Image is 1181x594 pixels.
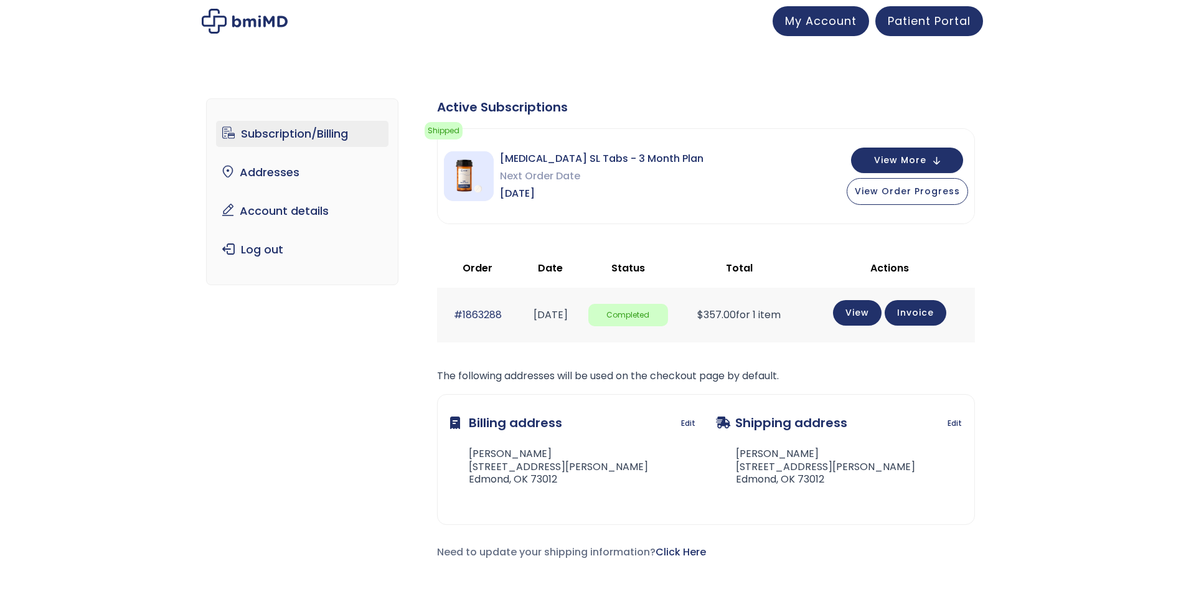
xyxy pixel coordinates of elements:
a: #1863288 [454,308,502,322]
address: [PERSON_NAME] [STREET_ADDRESS][PERSON_NAME] Edmond, OK 73012 [716,448,915,486]
span: Actions [870,261,909,275]
span: [MEDICAL_DATA] SL Tabs - 3 Month Plan [500,150,703,167]
span: Date [538,261,563,275]
a: Addresses [216,159,388,186]
a: Click Here [656,545,706,559]
a: Subscription/Billing [216,121,388,147]
p: The following addresses will be used on the checkout page by default. [437,367,975,385]
h3: Shipping address [716,407,847,438]
span: $ [697,308,703,322]
img: My account [202,9,288,34]
h3: Billing address [450,407,562,438]
div: Active Subscriptions [437,98,975,116]
button: View Order Progress [847,178,968,205]
span: Total [726,261,753,275]
span: My Account [785,13,857,29]
span: [DATE] [500,185,703,202]
button: View More [851,148,963,173]
a: Log out [216,237,388,263]
a: View [833,300,882,326]
a: Invoice [885,300,946,326]
a: Account details [216,198,388,224]
span: Patient Portal [888,13,971,29]
span: Order [463,261,492,275]
span: View More [874,156,926,164]
a: Edit [681,415,695,432]
span: Shipped [425,122,463,139]
nav: Account pages [206,98,398,285]
span: View Order Progress [855,185,960,197]
span: 357.00 [697,308,736,322]
span: Next Order Date [500,167,703,185]
a: My Account [773,6,869,36]
span: Need to update your shipping information? [437,545,706,559]
address: [PERSON_NAME] [STREET_ADDRESS][PERSON_NAME] Edmond, OK 73012 [450,448,648,486]
td: for 1 item [674,288,804,342]
span: Status [611,261,645,275]
a: Patient Portal [875,6,983,36]
time: [DATE] [534,308,568,322]
a: Edit [948,415,962,432]
span: Completed [588,304,668,327]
